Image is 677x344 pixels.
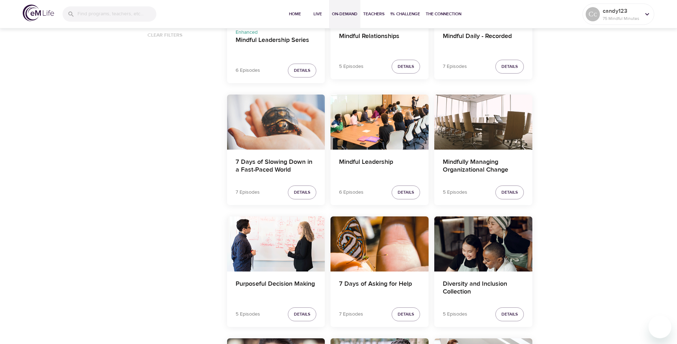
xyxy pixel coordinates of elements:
p: 7 Episodes [236,189,260,196]
h4: 7 Days of Asking for Help [339,280,420,297]
h4: Mindfully Managing Organizational Change [443,158,524,175]
span: Live [309,10,326,18]
button: Details [392,307,420,321]
button: 7 Days of Slowing Down in a Fast-Paced World [227,95,325,150]
button: Purposeful Decision Making [227,216,325,272]
span: Details [398,189,414,196]
button: Details [288,307,316,321]
span: Home [286,10,303,18]
p: 7 Episodes [339,311,363,318]
p: 5 Episodes [443,189,467,196]
span: Details [398,311,414,318]
p: 5 Episodes [339,63,364,70]
button: Diversity and Inclusion Collection [434,216,532,272]
span: Teachers [363,10,385,18]
h4: Mindful Leadership Series [236,36,317,53]
p: 75 Mindful Minutes [603,15,640,22]
span: Details [501,311,518,318]
button: Details [495,60,524,74]
span: On-Demand [332,10,358,18]
button: Details [495,307,524,321]
h4: 7 Days of Slowing Down in a Fast-Paced World [236,158,317,175]
button: Details [392,186,420,199]
p: 5 Episodes [236,311,260,318]
span: Details [398,63,414,70]
p: candy123 [603,7,640,15]
span: 1% Challenge [390,10,420,18]
iframe: Button to launch messaging window [649,316,671,338]
span: Details [294,189,310,196]
span: Enhanced [236,29,258,36]
button: Mindful Leadership [331,95,429,150]
button: Details [288,186,316,199]
p: 7 Episodes [443,63,467,70]
p: 5 Episodes [443,311,467,318]
button: Details [288,64,316,77]
h4: Purposeful Decision Making [236,280,317,297]
div: Cc [586,7,600,21]
p: 6 Episodes [236,67,260,74]
h4: Mindful Leadership [339,158,420,175]
h4: Mindful Daily - Recorded [443,32,524,49]
input: Find programs, teachers, etc... [77,6,156,22]
span: Details [501,63,518,70]
h4: Diversity and Inclusion Collection [443,280,524,297]
p: 6 Episodes [339,189,364,196]
span: Details [294,67,310,74]
img: logo [23,5,54,21]
button: Details [392,60,420,74]
h4: Mindful Relationships [339,32,420,49]
button: Mindfully Managing Organizational Change [434,95,532,150]
button: 7 Days of Asking for Help [331,216,429,272]
button: Details [495,186,524,199]
span: Details [501,189,518,196]
span: The Connection [426,10,461,18]
span: Details [294,311,310,318]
